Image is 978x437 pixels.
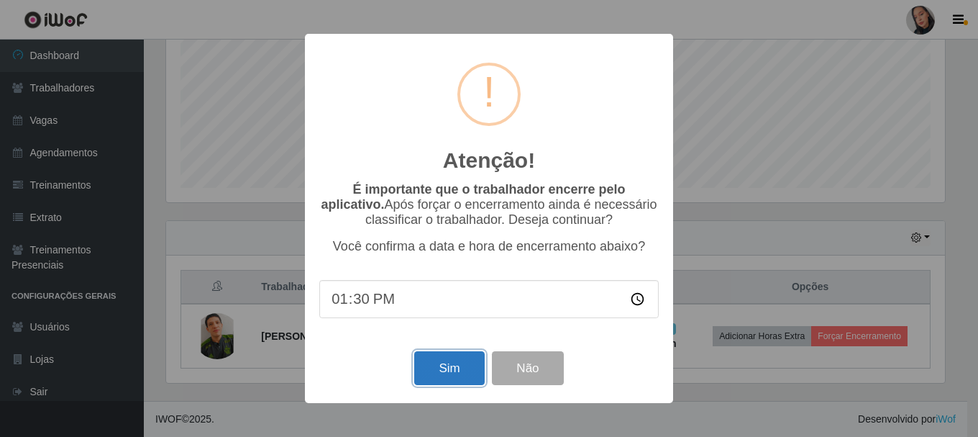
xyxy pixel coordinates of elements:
button: Sim [414,351,484,385]
h2: Atenção! [443,148,535,174]
p: Após forçar o encerramento ainda é necessário classificar o trabalhador. Deseja continuar? [319,182,659,227]
b: É importante que o trabalhador encerre pelo aplicativo. [321,182,625,212]
p: Você confirma a data e hora de encerramento abaixo? [319,239,659,254]
button: Não [492,351,563,385]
